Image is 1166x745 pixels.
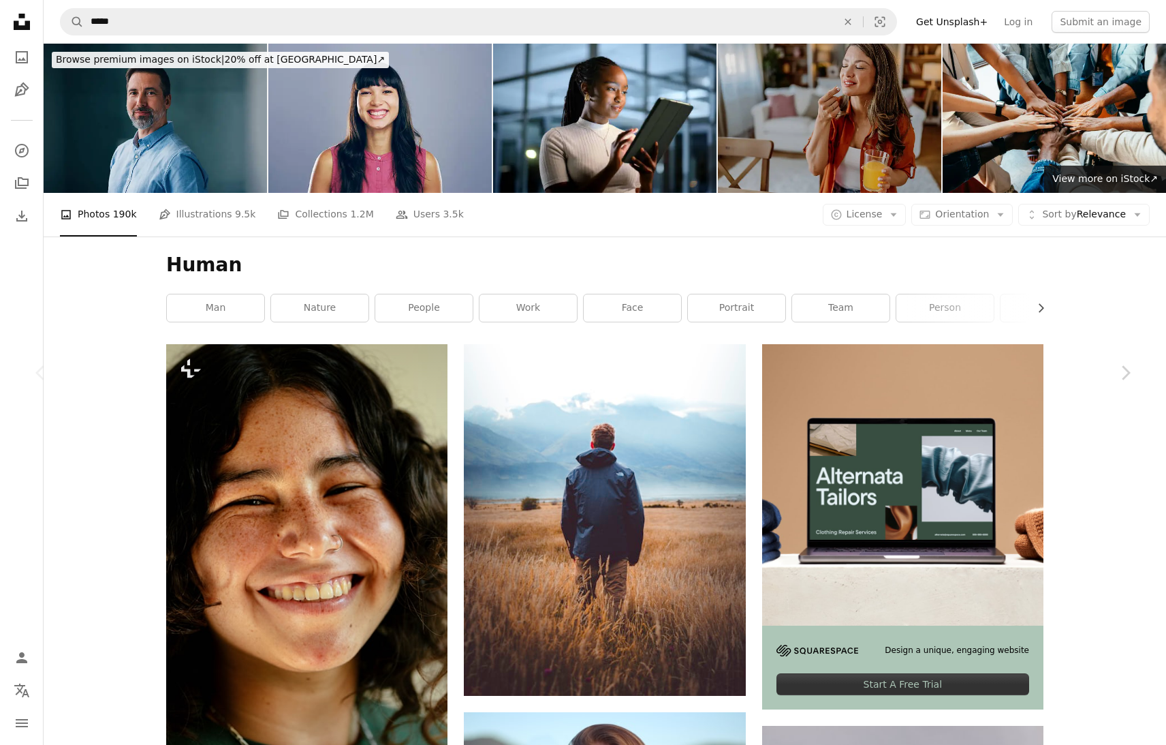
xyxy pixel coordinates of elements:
a: Browse premium images on iStock|20% off at [GEOGRAPHIC_DATA]↗ [44,44,397,76]
span: License [847,209,883,219]
span: 1.2M [350,207,373,222]
button: Search Unsplash [61,9,84,35]
span: Design a unique, engaging website [885,645,1029,656]
img: file-1707885205802-88dd96a21c72image [762,344,1043,626]
a: Users 3.5k [396,193,464,237]
span: Orientation [935,209,989,219]
a: Design a unique, engaging websiteStart A Free Trial [762,344,1043,710]
a: Log in [996,11,1041,33]
a: work [479,294,577,322]
span: Relevance [1042,208,1126,222]
button: Clear [833,9,863,35]
button: Sort byRelevance [1018,204,1150,226]
button: Visual search [864,9,896,35]
button: License [823,204,907,226]
img: file-1705255347840-230a6ab5bca9image [776,645,858,656]
form: Find visuals sitewide [60,8,897,35]
a: Log in / Sign up [8,644,35,671]
a: Illustrations [8,76,35,104]
span: Sort by [1042,209,1076,219]
a: Get Unsplash+ [908,11,996,33]
h1: Human [166,253,1043,277]
img: Happy woman, portrait and expression with positive or cheerful emotion on a studio background. Fa... [268,44,492,193]
img: Medication [718,44,941,193]
a: Collections 1.2M [277,193,373,237]
a: man [167,294,264,322]
a: Download History [8,202,35,230]
span: Browse premium images on iStock | [56,54,224,65]
span: 3.5k [443,207,463,222]
a: nature [271,294,368,322]
img: Teamwork concept with diverse hands joining together, symbolizing unity, cooperation, and collabo... [943,44,1166,193]
a: a close up of a person with frecky hair [166,549,447,561]
a: person [896,294,994,322]
img: Tablet, office and black woman in business at night to research or review design for ads. Technol... [493,44,716,193]
div: Start A Free Trial [776,673,1029,695]
button: Orientation [911,204,1013,226]
img: man in middle of wheat field [464,344,745,697]
a: man in middle of wheat field [464,513,745,526]
a: Explore [8,137,35,164]
span: View more on iStock ↗ [1052,173,1158,184]
a: face [584,294,681,322]
a: View more on iStock↗ [1044,166,1166,193]
button: Submit an image [1052,11,1150,33]
button: Language [8,677,35,704]
img: Confident Mature Man Smiling in Professional Attire with a Calm Background [44,44,267,193]
button: Menu [8,710,35,737]
a: anime [1000,294,1098,322]
a: Next [1084,307,1166,438]
a: Collections [8,170,35,197]
span: 9.5k [235,207,255,222]
a: Photos [8,44,35,71]
a: team [792,294,889,322]
a: people [375,294,473,322]
a: portrait [688,294,785,322]
button: scroll list to the right [1028,294,1043,322]
a: Illustrations 9.5k [159,193,256,237]
span: 20% off at [GEOGRAPHIC_DATA] ↗ [56,54,385,65]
